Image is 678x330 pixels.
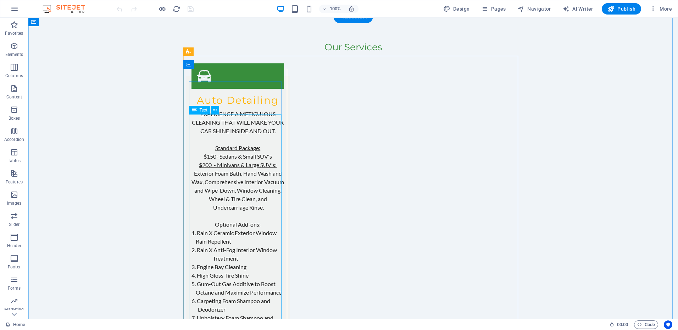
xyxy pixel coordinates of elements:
[560,3,596,15] button: AI Writer
[602,3,641,15] button: Publish
[5,30,23,36] p: Favorites
[515,3,554,15] button: Navigator
[7,200,22,206] p: Images
[5,52,23,57] p: Elements
[330,5,341,13] h6: 100%
[5,73,23,79] p: Columns
[622,322,623,327] span: :
[478,3,508,15] button: Pages
[481,5,506,12] span: Pages
[8,158,21,164] p: Tables
[517,5,551,12] span: Navigator
[610,320,628,329] h6: Session time
[348,6,355,12] i: On resize automatically adjust zoom level to fit chosen device.
[6,179,23,185] p: Features
[634,320,658,329] button: Code
[7,243,21,249] p: Header
[319,5,344,13] button: 100%
[4,137,24,142] p: Accordion
[443,5,470,12] span: Design
[440,3,473,15] button: Design
[8,264,21,270] p: Footer
[9,115,20,121] p: Boxes
[158,5,166,13] button: Click here to leave preview mode and continue editing
[637,320,655,329] span: Code
[440,3,473,15] div: Design (Ctrl+Alt+Y)
[4,307,24,312] p: Marketing
[650,5,672,12] span: More
[664,320,672,329] button: Usercentrics
[172,5,180,13] button: reload
[6,320,25,329] a: Click to cancel selection. Double-click to open Pages
[172,5,180,13] i: Reload page
[617,320,628,329] span: 00 00
[8,285,21,291] p: Forms
[562,5,593,12] span: AI Writer
[9,222,20,227] p: Slider
[6,94,22,100] p: Content
[647,3,675,15] button: More
[41,5,94,13] img: Editor Logo
[200,108,207,112] span: Text
[607,5,635,12] span: Publish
